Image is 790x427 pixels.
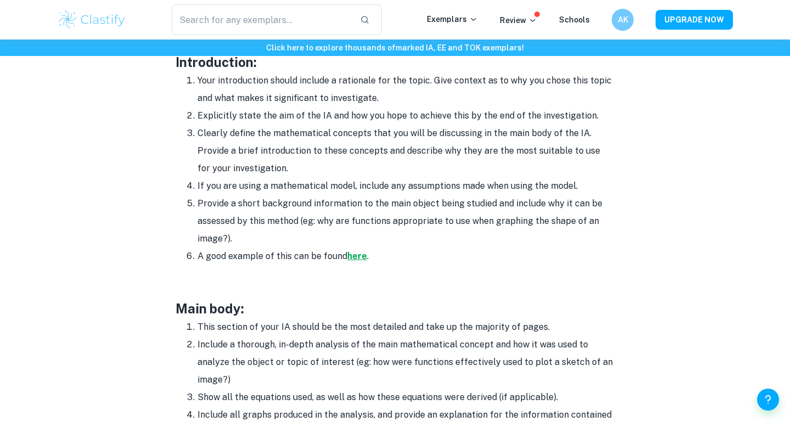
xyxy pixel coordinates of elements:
h6: AK [617,14,629,26]
p: Review [500,14,537,26]
a: Schools [559,15,590,24]
button: UPGRADE NOW [656,10,733,30]
input: Search for any exemplars... [172,4,351,35]
li: Clearly define the mathematical concepts that you will be discussing in the main body of the IA. ... [198,125,614,177]
li: Include a thorough, in-depth analysis of the main mathematical concept and how it was used to ana... [198,336,614,389]
li: If you are using a mathematical model, include any assumptions made when using the model. [198,177,614,195]
img: Clastify logo [57,9,127,31]
h6: Click here to explore thousands of marked IA, EE and TOK exemplars ! [2,42,788,54]
li: This section of your IA should be the most detailed and take up the majority of pages. [198,318,614,336]
h3: Introduction: [176,52,614,72]
h3: Main body: [176,299,614,318]
li: Provide a short background information to the main object being studied and include why it can be... [198,195,614,248]
li: A good example of this can be found . [198,248,614,265]
li: Explicitly state the aim of the IA and how you hope to achieve this by the end of the investigation. [198,107,614,125]
button: AK [612,9,634,31]
button: Help and Feedback [757,389,779,411]
p: Exemplars [427,13,478,25]
li: Show all the equations used, as well as how these equations were derived (if applicable). [198,389,614,406]
li: Your introduction should include a rationale for the topic. Give context as to why you chose this... [198,72,614,107]
a: here [347,251,367,261]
